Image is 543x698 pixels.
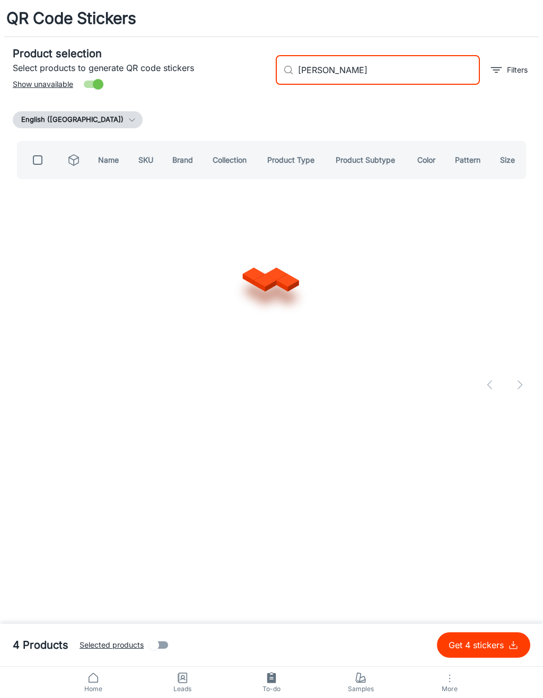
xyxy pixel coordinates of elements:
a: To-do [227,667,316,698]
p: Select products to generate QR code stickers [13,61,267,74]
p: Get 4 stickers [449,639,508,651]
button: English ([GEOGRAPHIC_DATA]) [13,111,143,128]
th: Brand [164,141,204,179]
a: Home [49,667,138,698]
span: More [411,685,488,693]
th: Pattern [446,141,492,179]
span: Selected products [80,639,144,651]
th: Name [90,141,130,179]
button: Get 4 stickers [437,632,530,658]
th: Product Subtype [327,141,409,179]
h5: Product selection [13,46,267,61]
a: Samples [316,667,405,698]
h5: 4 Products [13,637,68,653]
span: To-do [233,684,310,694]
th: Collection [204,141,259,179]
span: Samples [322,684,399,694]
button: filter [488,61,530,78]
th: Size [492,141,530,179]
span: Home [55,684,132,694]
input: Search by SKU, brand, collection... [298,55,480,85]
span: Leads [144,684,221,694]
span: Show unavailable [13,78,73,90]
th: Product Type [259,141,327,179]
th: Color [409,141,446,179]
th: SKU [130,141,164,179]
p: Filters [507,64,528,76]
button: More [405,667,494,698]
a: Leads [138,667,227,698]
h1: QR Code Stickers [6,6,136,30]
